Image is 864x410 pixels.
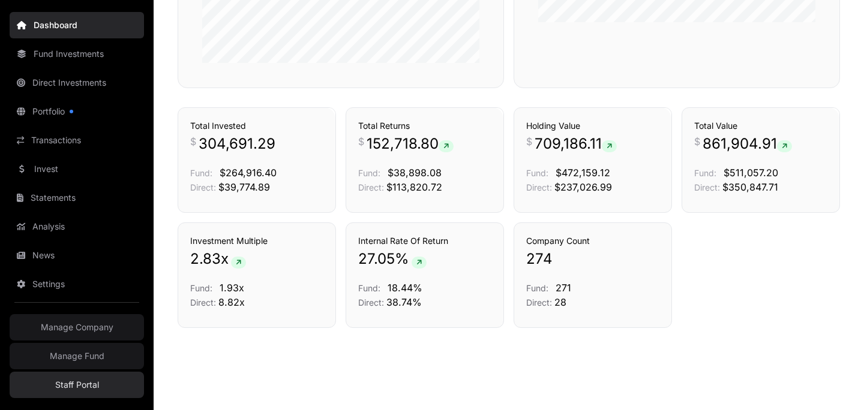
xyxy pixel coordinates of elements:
span: 27.05 [358,249,395,269]
span: Direct: [526,297,552,307]
span: 709,186.11 [535,134,617,153]
span: 861,904.91 [703,134,792,153]
a: Manage Company [10,314,144,340]
span: 274 [526,249,553,269]
span: Direct: [358,182,384,192]
span: 28 [554,296,566,308]
span: Fund: [190,283,212,293]
span: $39,774.89 [218,181,270,193]
a: Analysis [10,213,144,240]
span: $ [694,134,700,149]
span: Direct: [190,297,216,307]
span: $237,026.99 [554,181,612,193]
span: 1.93x [220,282,244,294]
span: Fund: [694,168,716,178]
a: Invest [10,156,144,182]
span: $ [526,134,532,149]
span: 152,718.80 [367,134,454,153]
h3: Investment Multiple [190,235,323,247]
span: $38,898.08 [388,167,442,179]
span: Fund: [526,283,548,293]
span: $264,916.40 [220,167,277,179]
span: Fund: [190,168,212,178]
span: $ [358,134,364,149]
span: $472,159.12 [556,167,610,179]
span: Fund: [358,168,380,178]
span: 2.83 [190,249,221,269]
span: $511,057.20 [724,167,778,179]
span: Direct: [694,182,720,192]
h3: Internal Rate Of Return [358,235,491,247]
iframe: Chat Widget [804,352,864,410]
span: Fund: [526,168,548,178]
span: 18.44% [388,282,422,294]
a: Transactions [10,127,144,153]
span: Fund: [358,283,380,293]
span: Direct: [190,182,216,192]
span: $ [190,134,196,149]
span: Direct: [358,297,384,307]
a: News [10,242,144,269]
h3: Total Returns [358,120,491,132]
span: $350,847.71 [722,181,778,193]
span: x [221,249,229,269]
span: 38.74% [386,296,422,308]
span: $113,820.72 [386,181,442,193]
span: 304,691.29 [199,134,275,153]
a: Manage Fund [10,343,144,369]
h3: Holding Value [526,120,659,132]
span: Direct: [526,182,552,192]
a: Settings [10,271,144,297]
a: Staff Portal [10,372,144,398]
span: % [395,249,409,269]
a: Direct Investments [10,70,144,96]
h3: Total Value [694,120,827,132]
a: Dashboard [10,12,144,38]
a: Statements [10,185,144,211]
span: 8.82x [218,296,245,308]
a: Fund Investments [10,41,144,67]
h3: Company Count [526,235,659,247]
span: 271 [556,282,571,294]
h3: Total Invested [190,120,323,132]
a: Portfolio [10,98,144,125]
